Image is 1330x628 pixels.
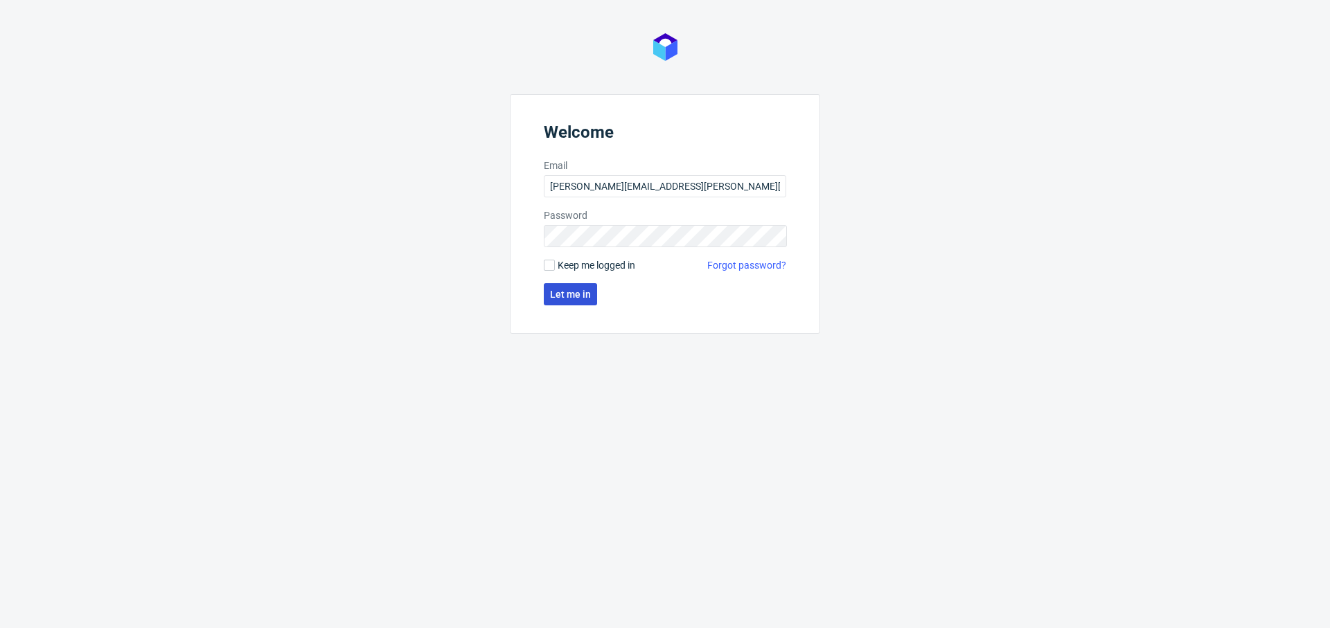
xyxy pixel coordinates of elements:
[550,289,591,299] span: Let me in
[544,208,786,222] label: Password
[544,159,786,172] label: Email
[544,175,786,197] input: you@youremail.com
[544,123,786,147] header: Welcome
[707,258,786,272] a: Forgot password?
[544,283,597,305] button: Let me in
[558,258,635,272] span: Keep me logged in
